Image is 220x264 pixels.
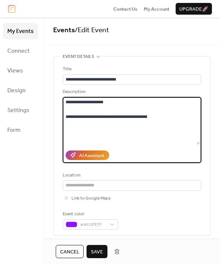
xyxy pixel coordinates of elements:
button: Upgrade🚀 [176,3,212,15]
div: Title [63,66,200,73]
button: Cancel [56,245,84,258]
span: Views [7,65,23,77]
a: Design [3,82,38,98]
span: My Events [7,26,34,37]
a: My Events [3,23,38,39]
span: Design [7,85,26,97]
div: Location [63,172,200,179]
span: Event details [63,53,94,60]
span: Upgrade 🚀 [179,5,208,13]
div: Description [63,88,200,96]
span: Cancel [60,248,79,256]
a: Connect [3,43,38,59]
span: Contact Us [113,5,137,13]
a: Form [3,122,38,138]
a: My Account [144,5,169,12]
a: Settings [3,102,38,118]
button: AI Assistant [66,150,109,160]
span: #9013FEFF [80,221,106,228]
span: Form [7,124,21,136]
img: logo [8,5,15,13]
span: My Account [144,5,169,13]
span: Settings [7,105,29,116]
span: Link to Google Maps [71,195,111,202]
a: Contact Us [113,5,137,12]
div: Event color [63,211,117,218]
div: AI Assistant [79,152,104,159]
span: Connect [7,45,30,57]
a: Views [3,63,38,79]
a: Events [53,23,75,37]
span: / Edit Event [75,23,109,37]
span: Save [91,248,103,256]
button: Save [87,245,107,258]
